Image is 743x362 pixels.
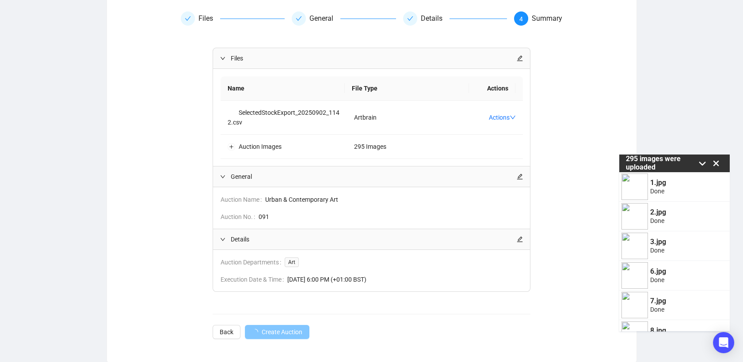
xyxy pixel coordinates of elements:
div: Files [198,11,220,26]
span: expanded [220,174,225,179]
p: 1.jpg [650,179,666,187]
span: expanded [220,237,225,242]
div: Filesedit [213,48,530,68]
div: Open Intercom Messenger [713,332,734,353]
span: Files [231,53,517,63]
p: Done [650,247,666,254]
span: check [407,15,413,22]
span: Execution Date & Time [221,275,287,284]
button: Expand row [228,143,235,150]
div: Summary [532,11,562,26]
span: Auction Name [221,195,265,204]
span: Urban & Contemporary Art [265,195,523,204]
div: Details [421,11,450,26]
p: 7.jpg [650,297,666,305]
span: General [231,172,517,181]
span: edit [517,236,523,242]
span: expanded [220,56,225,61]
div: General [292,11,396,26]
span: check [296,15,302,22]
p: 3.jpg [650,238,666,246]
span: Auction No. [221,212,259,222]
td: SelectedStockExport_20250902_1142.csv [221,101,347,135]
p: Done [650,217,666,224]
div: General [309,11,340,26]
span: Art [285,257,299,267]
button: Create Auction [245,325,309,339]
div: 4Summary [514,11,562,26]
span: edit [517,55,523,61]
th: File Type [345,76,469,101]
p: Done [650,188,666,195]
span: down [510,114,516,121]
span: 295 Images [354,143,386,150]
p: 8.jpg [650,327,666,335]
div: Details [403,11,507,26]
span: edit [517,173,523,180]
span: 4 [519,15,523,23]
div: Detailsedit [213,229,530,249]
span: [DATE] 6:00 PM (+01:00 BST) [287,275,523,284]
p: 6.jpg [650,268,666,275]
p: Done [650,306,666,313]
div: Files [181,11,285,26]
span: check [185,15,191,22]
td: Auction Images [221,135,347,159]
p: Done [650,276,666,283]
span: Auction Departments [221,257,285,267]
button: Back [213,325,240,339]
span: Artbrain [354,114,377,121]
a: Actions [489,114,516,121]
span: Details [231,234,517,244]
span: Back [220,327,233,337]
span: Create Auction [262,327,302,337]
div: Generaledit [213,166,530,187]
th: Name [221,76,345,101]
p: 2.jpg [650,208,666,216]
th: Actions [469,76,516,101]
p: 295 images were uploaded [626,155,695,171]
span: 091 [259,212,523,222]
span: loading [251,328,258,335]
